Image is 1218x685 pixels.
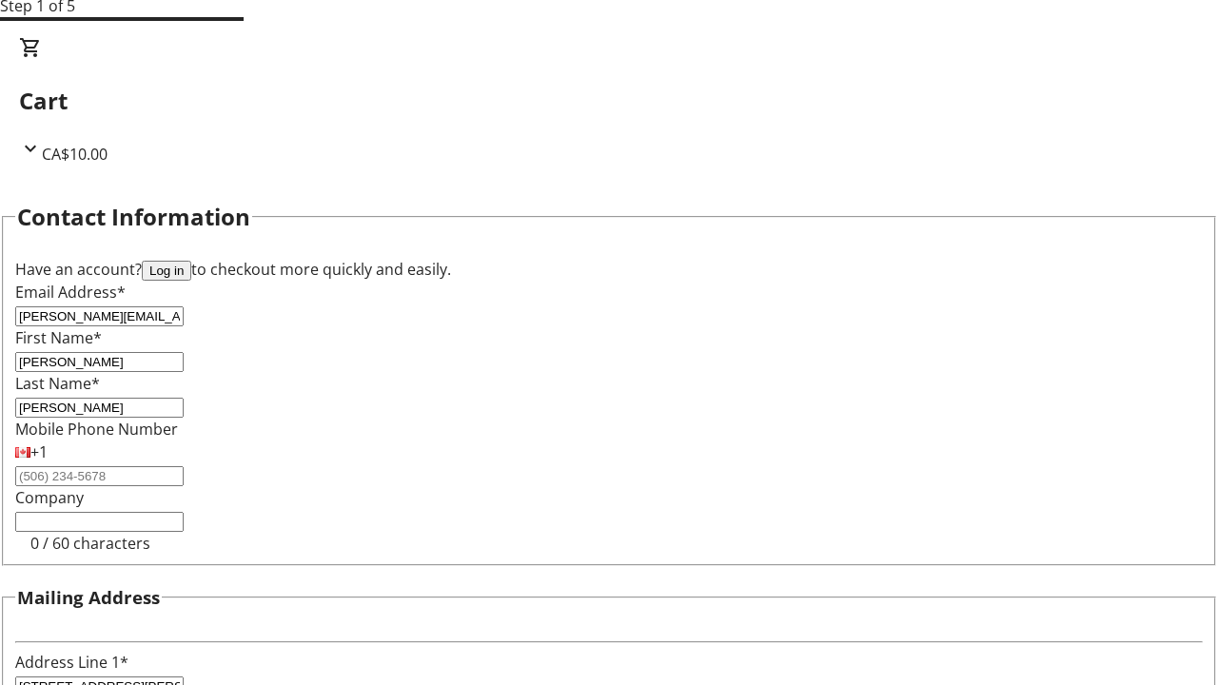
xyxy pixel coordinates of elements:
h2: Contact Information [17,200,250,234]
input: (506) 234-5678 [15,466,184,486]
label: Email Address* [15,282,126,303]
h2: Cart [19,84,1199,118]
label: Address Line 1* [15,652,128,673]
label: Company [15,487,84,508]
label: Mobile Phone Number [15,419,178,440]
div: Have an account? to checkout more quickly and easily. [15,258,1203,281]
span: CA$10.00 [42,144,108,165]
label: First Name* [15,327,102,348]
h3: Mailing Address [17,584,160,611]
label: Last Name* [15,373,100,394]
tr-character-limit: 0 / 60 characters [30,533,150,554]
button: Log in [142,261,191,281]
div: CartCA$10.00 [19,36,1199,166]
